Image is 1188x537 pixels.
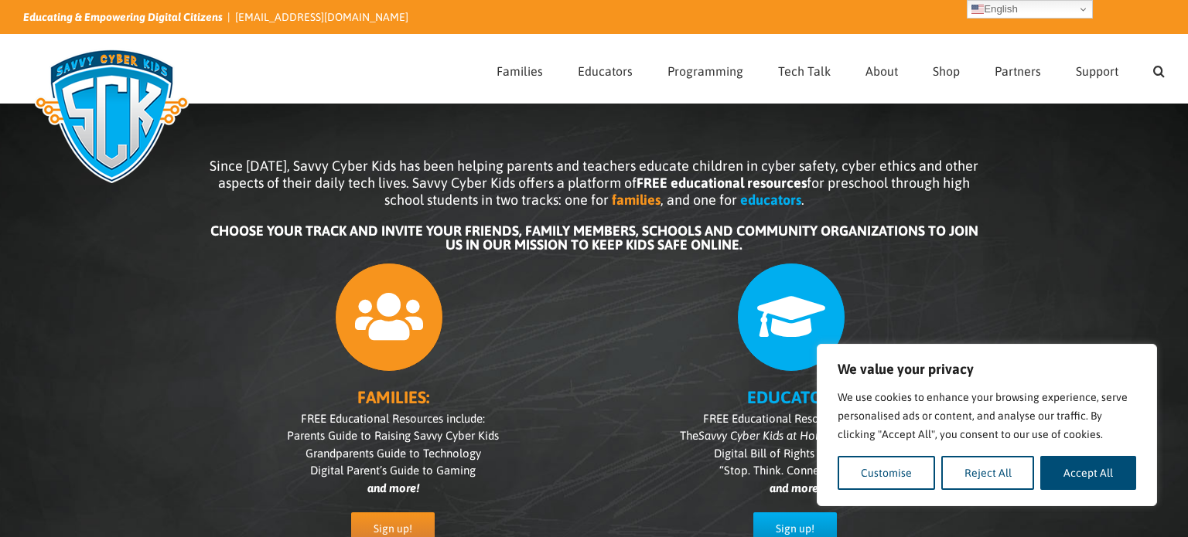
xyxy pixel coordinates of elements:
span: Educators [578,65,633,77]
span: Support [1076,65,1118,77]
a: Search [1153,35,1165,103]
b: FAMILIES: [357,387,429,407]
a: Partners [995,35,1041,103]
span: FREE Educational Resources include: [301,412,485,425]
span: FREE Educational Resources include: [703,412,887,425]
a: Shop [933,35,960,103]
span: . [801,192,804,208]
span: Partners [995,65,1041,77]
button: Accept All [1040,456,1136,490]
span: Since [DATE], Savvy Cyber Kids has been helping parents and teachers educate children in cyber sa... [210,158,978,208]
button: Customise [838,456,935,490]
a: Support [1076,35,1118,103]
span: Sign up! [374,522,412,535]
span: Shop [933,65,960,77]
b: FREE educational resources [637,175,807,191]
a: Families [497,35,543,103]
span: “Stop. Think. Connect.” Poster [719,464,871,477]
button: Reject All [941,456,1035,490]
span: Grandparents Guide to Technology [306,447,481,460]
span: , and one for [661,192,737,208]
span: Programming [667,65,743,77]
b: EDUCATORS: [747,387,844,407]
span: Digital Parent’s Guide to Gaming [310,464,476,477]
b: CHOOSE YOUR TRACK AND INVITE YOUR FRIENDS, FAMILY MEMBERS, SCHOOLS AND COMMUNITY ORGANIZATIONS TO... [210,223,978,253]
a: [EMAIL_ADDRESS][DOMAIN_NAME] [235,11,408,23]
span: About [865,65,898,77]
span: Families [497,65,543,77]
i: Educating & Empowering Digital Citizens [23,11,223,23]
b: families [612,192,661,208]
a: Educators [578,35,633,103]
i: and more! [770,481,821,495]
span: The Teacher’s Packs [680,429,910,442]
a: About [865,35,898,103]
img: Savvy Cyber Kids Logo [23,39,200,193]
img: en [971,3,984,15]
nav: Main Menu [497,35,1165,103]
p: We value your privacy [838,360,1136,379]
a: Tech Talk [778,35,831,103]
p: We use cookies to enhance your browsing experience, serve personalised ads or content, and analys... [838,388,1136,444]
span: Tech Talk [778,65,831,77]
i: Savvy Cyber Kids at Home [698,429,831,442]
span: Parents Guide to Raising Savvy Cyber Kids [287,429,499,442]
b: educators [740,192,801,208]
a: Programming [667,35,743,103]
span: Digital Bill of Rights Lesson Plan [714,447,877,460]
i: and more! [367,481,419,495]
span: Sign up! [776,522,814,535]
